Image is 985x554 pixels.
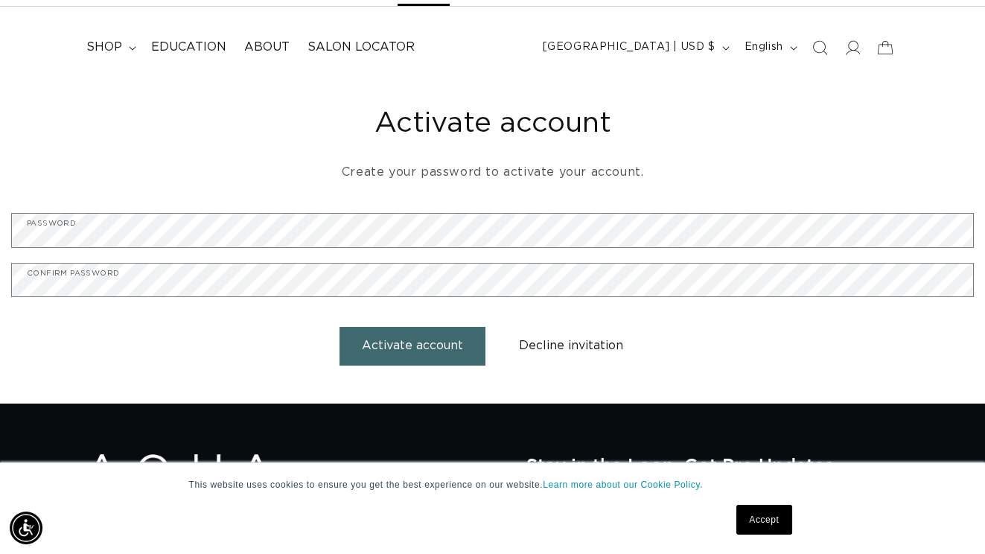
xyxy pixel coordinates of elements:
[497,327,645,365] button: Decline invitation
[244,39,290,55] span: About
[235,31,299,64] a: About
[142,31,235,64] a: Education
[86,454,272,500] img: Aqua Hair Extensions
[86,39,122,55] span: shop
[11,106,974,142] h1: Activate account
[543,480,703,490] a: Learn more about our Cookie Policy.
[10,512,42,544] div: Accessibility Menu
[340,327,485,365] button: Activate account
[77,31,142,64] summary: shop
[307,39,415,55] span: Salon Locator
[151,39,226,55] span: Education
[189,478,797,491] p: This website uses cookies to ensure you get the best experience on our website.
[299,31,424,64] a: Salon Locator
[736,505,791,535] a: Accept
[736,34,803,62] button: English
[803,31,836,64] summary: Search
[745,39,783,55] span: English
[526,454,899,475] h2: Stay in the Loop, Get Pro Updates
[534,34,736,62] button: [GEOGRAPHIC_DATA] | USD $
[11,162,974,183] p: Create your password to activate your account.
[543,39,715,55] span: [GEOGRAPHIC_DATA] | USD $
